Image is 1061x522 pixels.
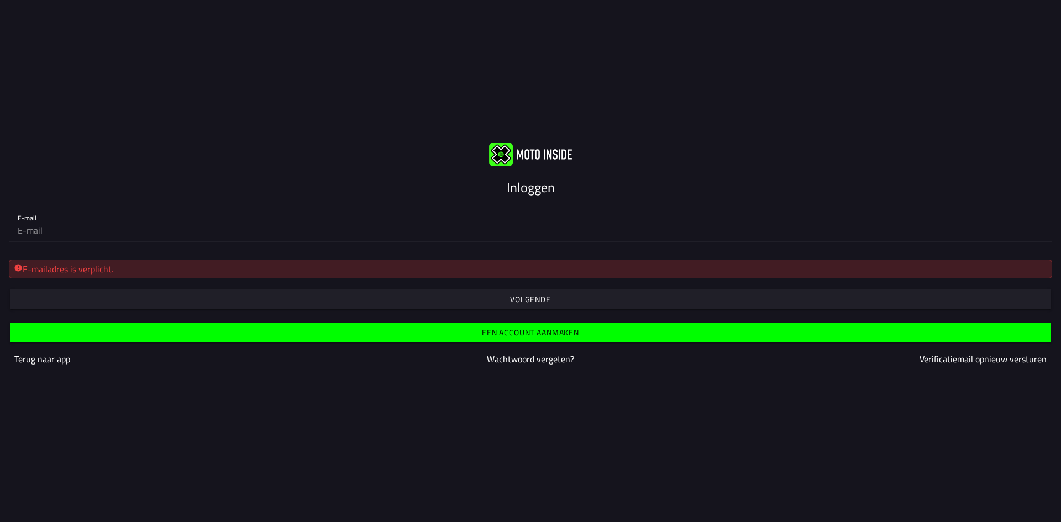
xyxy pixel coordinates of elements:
ion-text: Volgende [510,296,551,303]
ion-text: Inloggen [507,177,555,197]
div: E-mailadres is verplicht. [14,262,1047,276]
input: E-mail [18,219,1043,241]
a: Verificatiemail opnieuw versturen [920,352,1047,366]
ion-icon: alert [14,263,23,272]
a: Terug naar app [14,352,70,366]
a: Wachtwoord vergeten? [487,352,574,366]
ion-button: Een account aanmaken [10,323,1051,342]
